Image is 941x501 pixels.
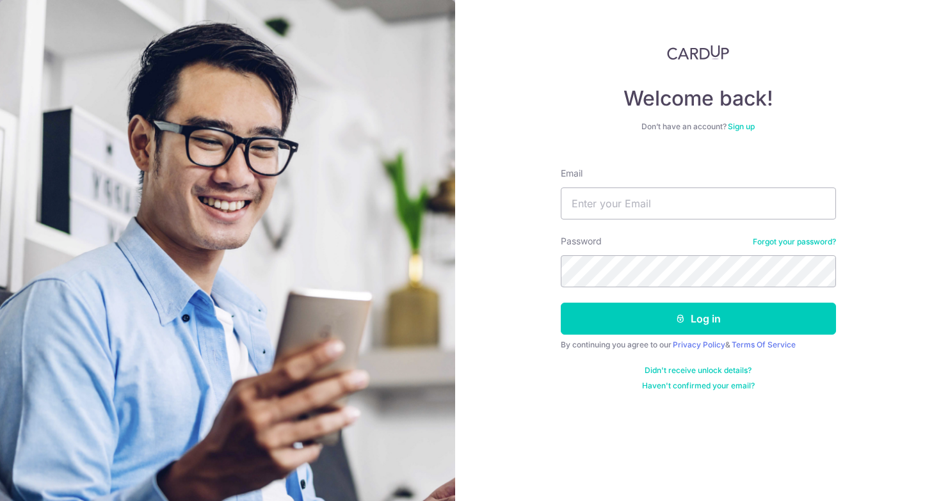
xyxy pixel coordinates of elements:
input: Enter your Email [561,187,836,219]
h4: Welcome back! [561,86,836,111]
div: By continuing you agree to our & [561,340,836,350]
a: Privacy Policy [673,340,725,349]
button: Log in [561,303,836,335]
a: Sign up [728,122,755,131]
label: Password [561,235,602,248]
div: Don’t have an account? [561,122,836,132]
label: Email [561,167,583,180]
a: Forgot your password? [753,237,836,247]
a: Haven't confirmed your email? [642,381,755,391]
a: Didn't receive unlock details? [645,365,752,376]
img: CardUp Logo [667,45,730,60]
a: Terms Of Service [732,340,796,349]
